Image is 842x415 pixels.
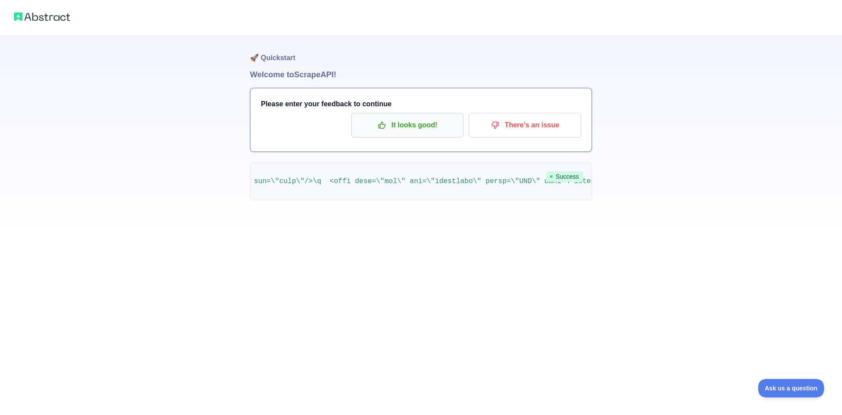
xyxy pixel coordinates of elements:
h3: Please enter your feedback to continue [261,99,581,109]
img: Abstract logo [14,11,70,23]
button: There's an issue [469,113,581,137]
h1: 🚀 Quickstart [250,35,592,69]
span: Success [546,171,583,182]
iframe: Toggle Customer Support [758,379,824,397]
button: It looks good! [351,113,464,137]
p: It looks good! [358,118,457,133]
p: There's an issue [475,118,574,133]
h1: Welcome to Scrape API! [250,69,592,81]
